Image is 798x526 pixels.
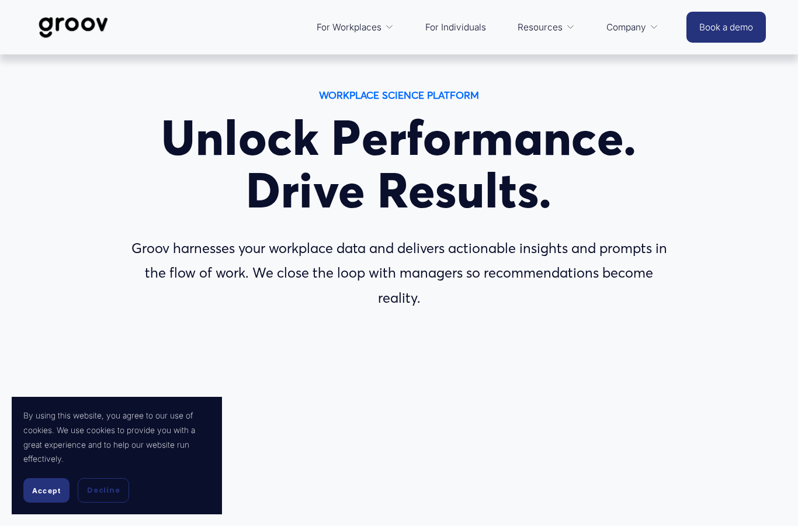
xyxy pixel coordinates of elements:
[317,19,381,36] span: For Workplaces
[311,13,400,41] a: folder dropdown
[12,397,222,514] section: Cookie banner
[606,19,646,36] span: Company
[512,13,581,41] a: folder dropdown
[78,478,129,503] button: Decline
[319,89,479,101] strong: WORKPLACE SCIENCE PLATFORM
[124,111,674,216] h1: Unlock Performance. Drive Results.
[32,486,61,495] span: Accept
[32,8,115,47] img: Groov | Workplace Science Platform | Unlock Performance | Drive Results
[518,19,563,36] span: Resources
[87,485,120,496] span: Decline
[23,409,210,466] p: By using this website, you agree to our use of cookies. We use cookies to provide you with a grea...
[23,478,70,503] button: Accept
[419,13,492,41] a: For Individuals
[601,13,664,41] a: folder dropdown
[124,236,674,310] p: Groov harnesses your workplace data and delivers actionable insights and prompts in the flow of w...
[686,12,766,43] a: Book a demo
